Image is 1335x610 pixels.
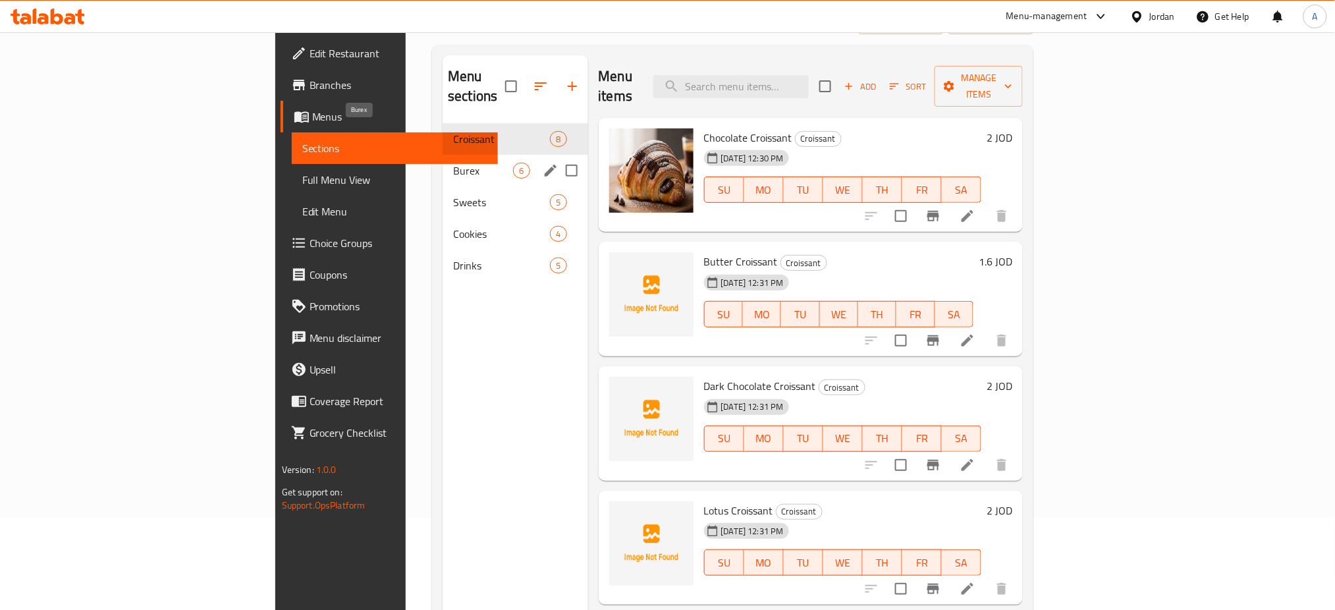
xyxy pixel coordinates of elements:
span: Butter Croissant [704,252,778,271]
a: Branches [281,69,499,101]
span: SU [710,553,739,572]
button: MO [744,549,784,576]
span: Coverage Report [310,393,488,409]
button: delete [986,449,1018,481]
button: FR [902,426,942,452]
span: FR [908,553,937,572]
span: Cookies [453,226,550,242]
span: Select all sections [497,72,525,100]
span: 1.0.0 [316,461,337,478]
button: SA [942,177,981,203]
button: Branch-specific-item [917,325,949,356]
button: FR [896,301,935,327]
button: FR [902,549,942,576]
div: Croissant [795,131,842,147]
span: SA [947,553,976,572]
a: Menus [281,101,499,132]
span: Choice Groups [310,235,488,251]
span: [DATE] 12:30 PM [716,152,789,165]
a: Upsell [281,354,499,385]
button: delete [986,573,1018,605]
span: Dark Chocolate Croissant [704,376,816,396]
button: SA [935,301,973,327]
span: Grocery Checklist [310,425,488,441]
span: Menu disclaimer [310,330,488,346]
button: delete [986,325,1018,356]
span: Lotus Croissant [704,501,773,520]
button: SU [704,177,744,203]
span: Sort sections [525,70,557,102]
button: TH [863,177,902,203]
img: Dark Chocolate Croissant [609,377,694,461]
div: Croissant [780,255,827,271]
span: SU [710,305,738,324]
a: Full Menu View [292,164,499,196]
span: Croissant [781,256,827,271]
span: Croissant [453,131,550,147]
input: search [653,75,809,98]
span: Select to update [887,575,915,603]
div: Burex6edit [443,155,587,186]
button: SU [704,549,744,576]
div: Croissant8 [443,123,587,155]
h6: 1.6 JOD [979,252,1012,271]
span: Upsell [310,362,488,377]
div: items [550,258,566,273]
span: [DATE] 12:31 PM [716,525,789,538]
button: Add section [557,70,588,102]
span: TH [868,180,897,200]
span: SA [947,180,976,200]
a: Grocery Checklist [281,417,499,449]
button: SU [704,301,743,327]
a: Edit menu item [960,457,975,473]
button: TU [784,426,823,452]
span: TU [789,180,818,200]
div: Sweets5 [443,186,587,218]
span: MO [748,305,776,324]
button: TU [784,549,823,576]
div: Cookies4 [443,218,587,250]
img: Chocolate Croissant [609,128,694,213]
span: MO [749,553,778,572]
div: Croissant [776,504,823,520]
a: Coverage Report [281,385,499,417]
span: TU [789,553,818,572]
span: Edit Restaurant [310,45,488,61]
span: Croissant [776,504,822,519]
img: Lotus Croissant [609,501,694,586]
span: Add [842,79,878,94]
span: Drinks [453,258,550,273]
h2: Menu items [599,67,638,106]
span: Sort [890,79,926,94]
span: Manage items [945,70,1012,103]
img: Butter Croissant [609,252,694,337]
span: SU [710,180,739,200]
button: TU [784,177,823,203]
span: FR [902,305,929,324]
span: Select to update [887,327,915,354]
button: Branch-specific-item [917,200,949,232]
span: Sweets [453,194,550,210]
span: Branches [310,77,488,93]
div: Croissant [819,379,865,395]
a: Edit Restaurant [281,38,499,69]
span: Coupons [310,267,488,283]
div: items [550,131,566,147]
a: Edit menu item [960,581,975,597]
span: A [1313,9,1318,24]
button: MO [744,426,784,452]
span: TH [868,553,897,572]
button: TH [863,426,902,452]
button: Add [839,76,881,97]
h6: 2 JOD [987,377,1012,395]
a: Sections [292,132,499,164]
span: TU [786,305,814,324]
nav: Menu sections [443,118,587,287]
span: Sort items [881,76,935,97]
span: 4 [551,228,566,240]
span: FR [908,429,937,448]
span: FR [908,180,937,200]
span: WE [829,429,858,448]
span: [DATE] 12:31 PM [716,401,789,413]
